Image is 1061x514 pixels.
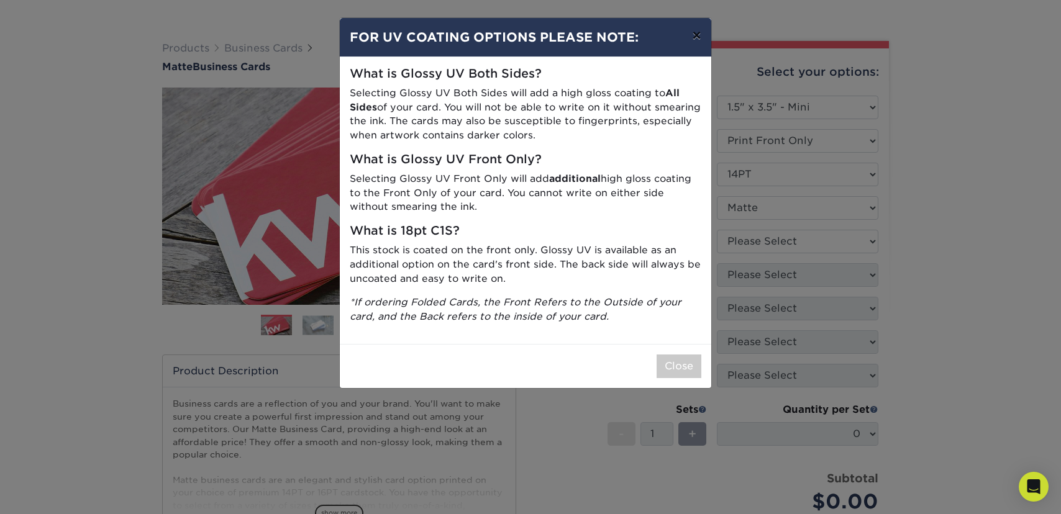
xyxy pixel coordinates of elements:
[350,172,701,214] p: Selecting Glossy UV Front Only will add high gloss coating to the Front Only of your card. You ca...
[350,243,701,286] p: This stock is coated on the front only. Glossy UV is available as an additional option on the car...
[350,153,701,167] h5: What is Glossy UV Front Only?
[549,173,601,184] strong: additional
[350,296,681,322] i: *If ordering Folded Cards, the Front Refers to the Outside of your card, and the Back refers to t...
[657,354,701,378] button: Close
[682,18,711,53] button: ×
[350,67,701,81] h5: What is Glossy UV Both Sides?
[350,224,701,238] h5: What is 18pt C1S?
[350,87,680,113] strong: All Sides
[350,28,701,47] h4: FOR UV COATING OPTIONS PLEASE NOTE:
[1019,472,1049,502] div: Open Intercom Messenger
[350,86,701,143] p: Selecting Glossy UV Both Sides will add a high gloss coating to of your card. You will not be abl...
